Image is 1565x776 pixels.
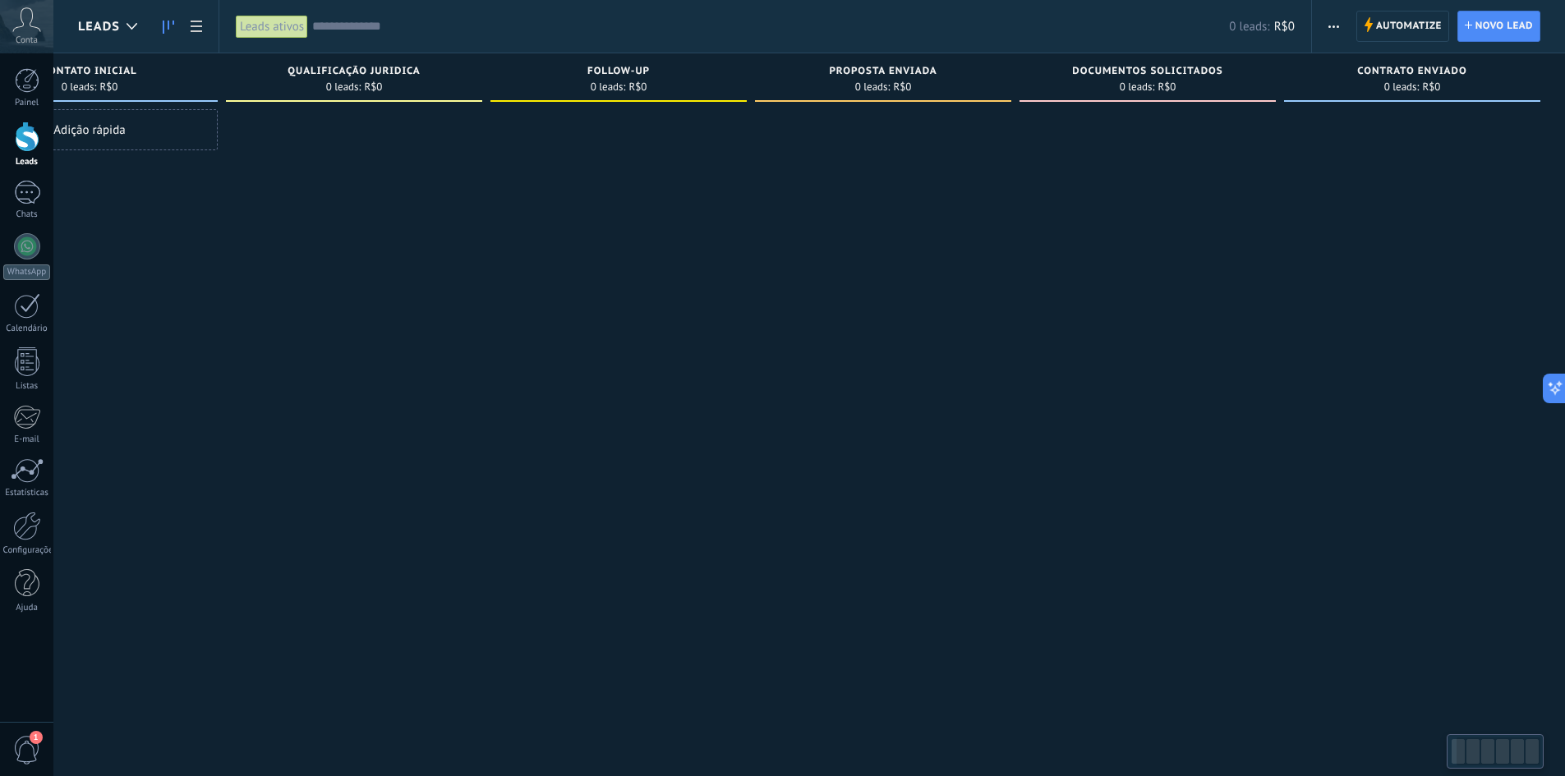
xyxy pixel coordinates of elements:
[1322,11,1346,42] button: Mais
[30,731,43,744] span: 1
[1422,82,1440,92] span: R$0
[78,19,120,34] span: Leads
[1072,66,1222,77] span: DOCUMENTOS SOLICITADOS
[1376,11,1442,41] span: Automatize
[829,66,937,77] span: PROPOSTA ENVIADA
[3,98,51,108] div: Painel
[42,66,136,77] span: CONTATO INICIAL
[1475,11,1533,41] span: Novo lead
[16,35,38,46] span: Conta
[3,603,51,613] div: Ajuda
[1384,82,1420,92] span: 0 leads:
[3,324,51,334] div: Calendário
[1158,82,1176,92] span: R$0
[587,66,650,77] span: FOLLOW-UP
[182,11,210,43] a: Lista
[628,82,647,92] span: R$0
[3,381,51,392] div: Listas
[1274,19,1295,34] span: R$0
[1356,11,1449,42] a: Automatize
[1292,66,1532,80] div: CONTRATO ENVIADO
[763,66,1003,80] div: PROPOSTA ENVIADA
[288,66,420,77] span: QUALIFICAÇÃO JURIDICA
[1120,82,1155,92] span: 0 leads:
[99,82,117,92] span: R$0
[1457,11,1540,42] a: Novo lead
[3,488,51,498] div: Estatísticas
[591,82,626,92] span: 0 leads:
[3,157,51,168] div: Leads
[3,264,50,280] div: WhatsApp
[3,434,51,445] div: E-mail
[236,15,308,39] div: Leads ativos
[855,82,891,92] span: 0 leads:
[234,66,474,80] div: QUALIFICAÇÃO JURIDICA
[1229,19,1269,34] span: 0 leads:
[3,545,51,556] div: Configurações
[1357,66,1466,77] span: CONTRATO ENVIADO
[499,66,739,80] div: FOLLOW-UP
[3,209,51,220] div: Chats
[154,11,182,43] a: Leads
[326,82,361,92] span: 0 leads:
[62,82,97,92] span: 0 leads:
[1028,66,1268,80] div: DOCUMENTOS SOLICITADOS
[893,82,911,92] span: R$0
[364,82,382,92] span: R$0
